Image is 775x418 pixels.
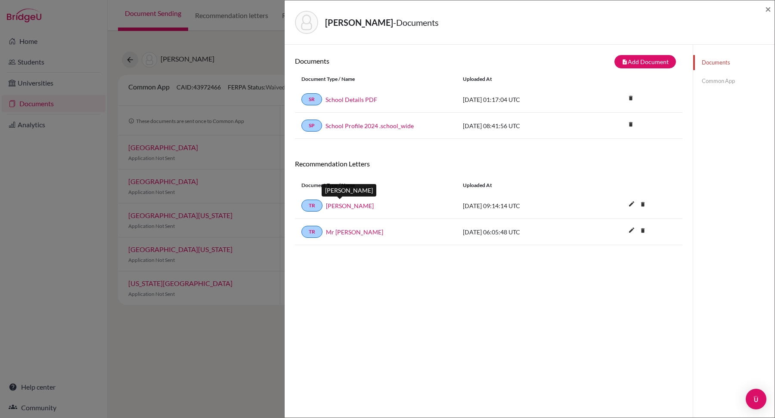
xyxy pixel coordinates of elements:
i: edit [625,197,639,211]
div: [DATE] 08:41:56 UTC [456,121,586,130]
a: delete [624,93,637,104]
div: Document Type / Name [295,181,456,189]
a: delete [624,119,637,131]
div: [PERSON_NAME] [322,184,376,197]
i: delete [636,198,649,211]
div: Open Intercom Messenger [746,389,766,409]
i: delete [636,224,649,237]
span: [DATE] 06:05:48 UTC [463,228,520,236]
div: Uploaded at [456,181,586,189]
div: Uploaded at [456,75,586,83]
a: [PERSON_NAME] [326,201,374,210]
a: SR [301,93,322,105]
i: delete [624,92,637,104]
span: - Documents [393,17,439,28]
div: [DATE] 01:17:04 UTC [456,95,586,104]
button: edit [624,224,639,237]
span: × [765,3,771,15]
button: Close [765,4,771,14]
a: TR [301,200,322,212]
span: [DATE] 09:14:14 UTC [463,202,520,209]
h6: Recommendation Letters [295,160,682,168]
a: TR [301,226,322,238]
a: delete [636,225,649,237]
a: School Profile 2024 .school_wide [325,121,414,130]
a: Mr [PERSON_NAME] [326,227,383,237]
a: SP [301,120,322,132]
i: delete [624,118,637,131]
i: edit [625,223,639,237]
button: edit [624,198,639,211]
div: Document Type / Name [295,75,456,83]
button: note_addAdd Document [614,55,676,68]
a: Common App [693,74,775,89]
a: School Details PDF [325,95,377,104]
h6: Documents [295,57,489,65]
strong: [PERSON_NAME] [325,17,393,28]
i: note_add [622,59,628,65]
a: Documents [693,55,775,70]
a: delete [636,199,649,211]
